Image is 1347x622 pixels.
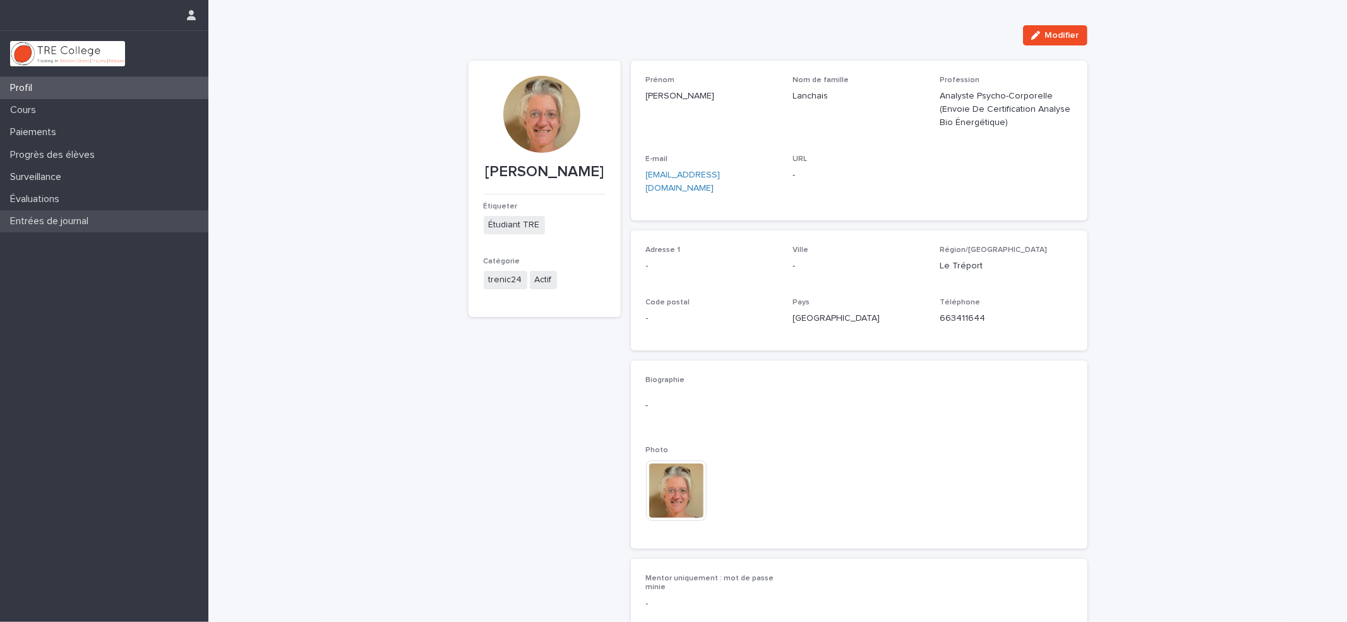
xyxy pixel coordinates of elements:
[646,314,649,323] font: -
[10,83,32,93] font: Profil
[793,76,849,84] font: Nom de famille
[10,194,59,204] font: Évaluations
[646,376,685,384] font: Biographie
[646,446,669,454] font: Photo
[793,155,807,163] font: URL
[793,299,810,306] font: Pays
[940,261,983,270] font: Le Tréport
[1023,25,1087,45] button: Modifier
[489,275,522,284] font: trenic24
[646,170,721,193] a: [EMAIL_ADDRESS][DOMAIN_NAME]
[535,275,552,284] font: Actif
[646,599,649,608] font: -
[646,246,681,254] font: Adresse 1
[10,41,125,66] img: L01RLPSrRaOWR30Oqb5K
[940,246,1047,254] font: Région/[GEOGRAPHIC_DATA]
[10,172,61,182] font: Surveillance
[489,220,540,229] font: Étudiant TRE
[1045,31,1079,40] font: Modifier
[646,76,675,84] font: Prénom
[793,170,795,179] font: -
[484,258,520,265] font: Catégorie
[646,92,715,100] font: [PERSON_NAME]
[646,575,774,591] font: Mentor uniquement : mot de passe minie
[646,155,668,163] font: E-mail
[10,216,88,226] font: Entrées de journal
[10,105,36,115] font: Cours
[646,401,649,410] font: -
[793,246,808,254] font: Ville
[793,261,795,270] font: -
[646,299,690,306] font: Code postal
[940,314,985,323] a: 663411644
[485,164,604,179] font: [PERSON_NAME]
[484,203,518,210] font: Étiqueter
[646,261,649,270] font: -
[10,150,95,160] font: Progrès des élèves
[10,127,56,137] font: Paiements
[940,76,979,84] font: Profession
[793,314,880,323] font: [GEOGRAPHIC_DATA]
[940,299,980,306] font: Téléphone
[940,92,1073,127] font: Analyste Psycho-Corporelle (Envoie De Certification Analyse Bio Énergétique)
[793,92,828,100] font: Lanchais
